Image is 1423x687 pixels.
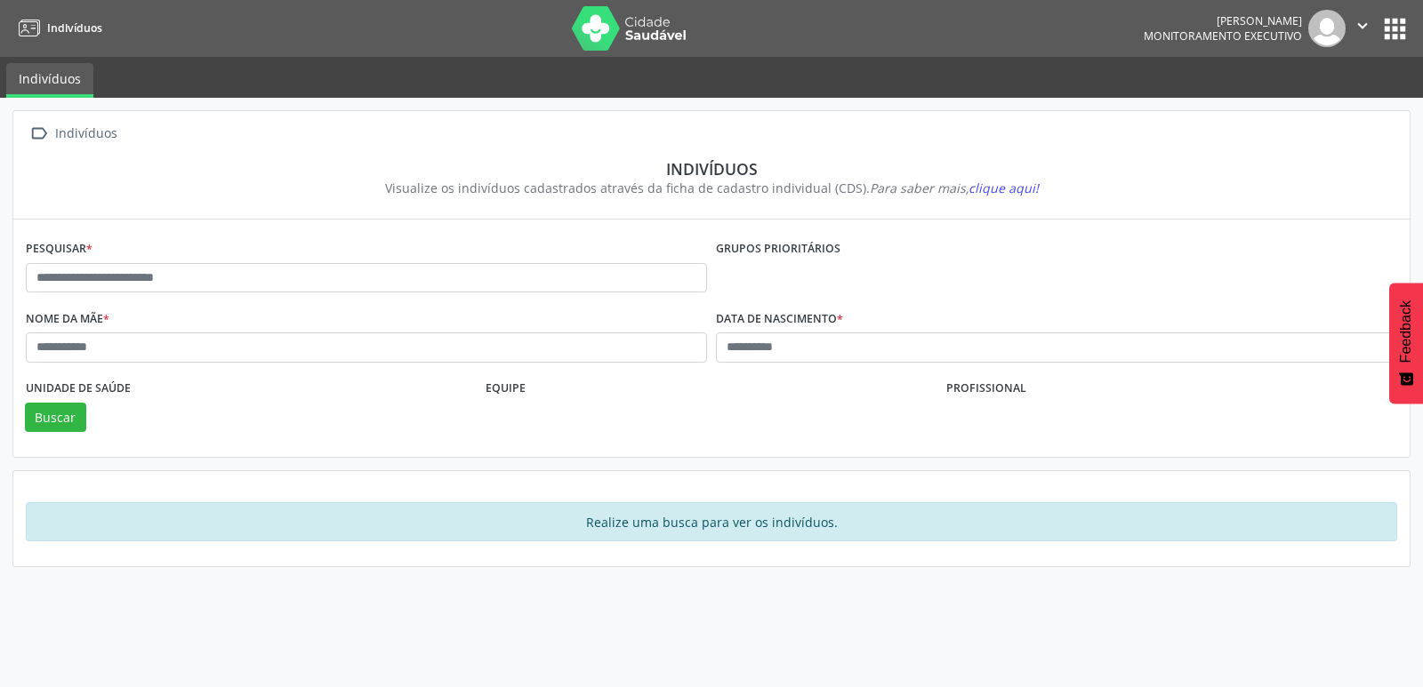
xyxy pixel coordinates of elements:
[946,375,1026,403] label: Profissional
[1398,300,1414,363] span: Feedback
[6,63,93,98] a: Indivíduos
[26,502,1397,541] div: Realize uma busca para ver os indivíduos.
[1379,13,1411,44] button: apps
[12,13,102,43] a: Indivíduos
[52,121,120,147] div: Indivíduos
[26,121,52,147] i: 
[26,375,131,403] label: Unidade de saúde
[1144,28,1302,44] span: Monitoramento Executivo
[47,20,102,36] span: Indivíduos
[1308,10,1346,47] img: img
[26,236,92,263] label: Pesquisar
[716,236,840,263] label: Grupos prioritários
[38,179,1385,197] div: Visualize os indivíduos cadastrados através da ficha de cadastro individual (CDS).
[26,121,120,147] a:  Indivíduos
[716,305,843,332] label: Data de nascimento
[1353,16,1372,36] i: 
[1144,13,1302,28] div: [PERSON_NAME]
[25,403,86,433] button: Buscar
[1346,10,1379,47] button: 
[969,180,1039,196] span: clique aqui!
[38,159,1385,179] div: Indivíduos
[870,180,1039,196] i: Para saber mais,
[26,305,109,332] label: Nome da mãe
[1389,283,1423,403] button: Feedback - Mostrar pesquisa
[486,375,526,403] label: Equipe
